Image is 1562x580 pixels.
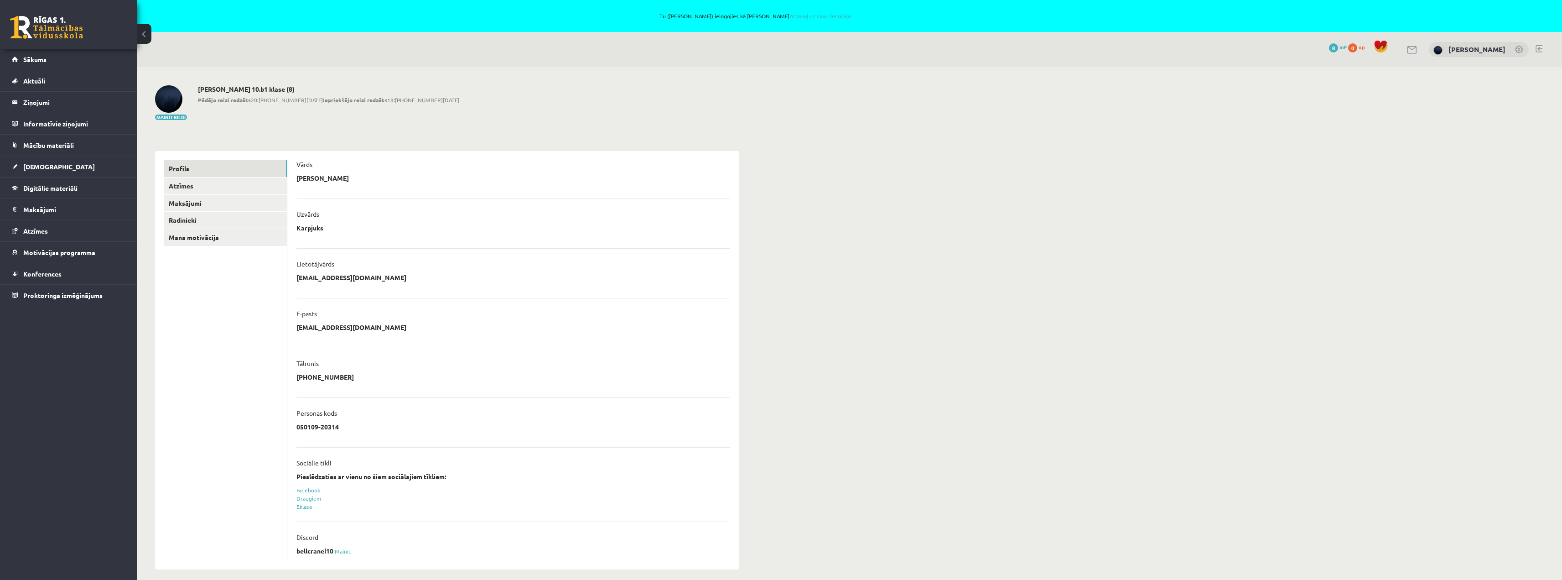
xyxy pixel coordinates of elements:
[12,199,125,220] a: Maksājumi
[164,178,287,194] a: Atzīmes
[296,359,319,367] p: Tālrunis
[296,409,337,417] p: Personas kods
[1329,43,1347,51] a: 8 mP
[12,113,125,134] a: Informatīvie ziņojumi
[296,160,312,168] p: Vārds
[23,184,78,192] span: Digitālie materiāli
[10,16,83,39] a: Rīgas 1. Tālmācības vidusskola
[12,92,125,113] a: Ziņojumi
[296,547,333,555] p: bellcranel10
[296,423,339,431] p: 050109-20314
[23,199,125,220] legend: Maksājumi
[12,178,125,199] a: Digitālie materiāli
[155,85,182,113] img: Nikolass Karpjuks
[12,49,125,70] a: Sākums
[296,260,334,268] p: Lietotājvārds
[789,12,851,20] a: Atpakaļ uz savu lietotāju
[296,486,320,494] a: Facebook
[164,160,287,177] a: Profils
[296,309,317,318] p: E-pasts
[12,220,125,241] a: Atzīmes
[155,115,187,120] button: Mainīt bildi
[105,13,1406,19] span: Tu ([PERSON_NAME]) ielogojies kā [PERSON_NAME]
[198,85,459,93] h2: [PERSON_NAME] 10.b1 klase (8)
[1359,43,1365,51] span: xp
[23,92,125,113] legend: Ziņojumi
[23,227,48,235] span: Atzīmes
[12,242,125,263] a: Motivācijas programma
[23,141,74,149] span: Mācību materiāli
[296,373,354,381] p: [PHONE_NUMBER]
[164,195,287,212] a: Maksājumi
[1339,43,1347,51] span: mP
[296,210,319,218] p: Uzvārds
[23,248,95,256] span: Motivācijas programma
[1348,43,1369,51] a: 0 xp
[23,162,95,171] span: [DEMOGRAPHIC_DATA]
[323,96,387,104] b: Iepriekšējo reizi redzēts
[296,459,332,467] p: Sociālie tīkli
[296,174,349,182] p: [PERSON_NAME]
[1348,43,1357,52] span: 0
[23,55,47,63] span: Sākums
[164,212,287,229] a: Radinieki
[296,495,322,502] a: Draugiem
[335,548,351,555] a: Mainīt
[12,263,125,284] a: Konferences
[23,113,125,134] legend: Informatīvie ziņojumi
[12,135,125,156] a: Mācību materiāli
[23,291,103,299] span: Proktoringa izmēģinājums
[198,96,459,104] span: 20:[PHONE_NUMBER][DATE] 18:[PHONE_NUMBER][DATE]
[296,323,406,331] p: [EMAIL_ADDRESS][DOMAIN_NAME]
[296,533,318,541] p: Discord
[1433,46,1443,55] img: Nikolass Karpjuks
[296,503,312,510] a: Eklase
[23,270,62,278] span: Konferences
[296,273,406,282] p: [EMAIL_ADDRESS][DOMAIN_NAME]
[1448,45,1505,54] a: [PERSON_NAME]
[296,472,446,481] strong: Pieslēdzaties ar vienu no šiem sociālajiem tīkliem:
[1329,43,1338,52] span: 8
[296,224,323,232] p: Karpjuks
[198,96,251,104] b: Pēdējo reizi redzēts
[23,77,45,85] span: Aktuāli
[12,285,125,306] a: Proktoringa izmēģinājums
[164,229,287,246] a: Mana motivācija
[12,70,125,91] a: Aktuāli
[12,156,125,177] a: [DEMOGRAPHIC_DATA]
